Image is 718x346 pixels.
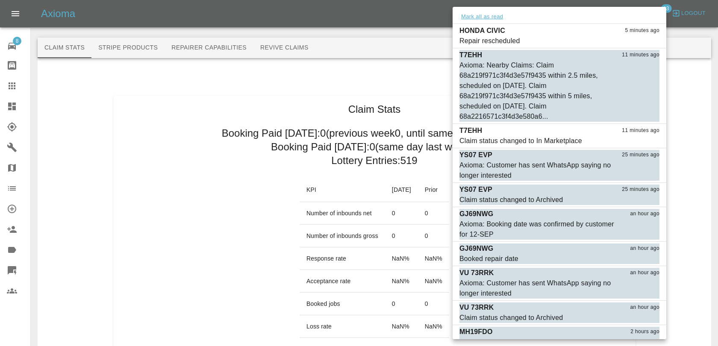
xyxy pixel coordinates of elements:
[459,60,617,122] div: Axioma: Nearby Claims: Claim 68a219f971c3f4d3e57f9435 within 2.5 miles, scheduled on [DATE]. Clai...
[622,51,659,59] span: 11 minutes ago
[459,160,617,181] div: Axioma: Customer has sent WhatsApp saying no longer interested
[459,243,493,254] p: GJ69NWG
[459,327,493,337] p: MH19FDO
[459,150,492,160] p: YS07 EVP
[622,126,659,135] span: 11 minutes ago
[459,185,492,195] p: YS07 EVP
[625,26,659,35] span: 5 minutes ago
[630,244,659,253] span: an hour ago
[459,302,494,313] p: VU 73RRK
[459,26,505,36] p: HONDA CIVIC
[630,328,659,336] span: 2 hours ago
[459,254,518,264] div: Booked repair date
[630,303,659,312] span: an hour ago
[459,12,505,22] button: Mark all as read
[630,269,659,277] span: an hour ago
[459,278,617,299] div: Axioma: Customer has sent WhatsApp saying no longer interested
[459,209,493,219] p: GJ69NWG
[459,50,482,60] p: T7EHH
[622,185,659,194] span: 25 minutes ago
[459,268,494,278] p: VU 73RRK
[459,195,563,205] div: Claim status changed to Archived
[459,136,582,146] div: Claim status changed to In Marketplace
[459,219,617,240] div: Axioma: Booking date was confirmed by customer for 12-SEP
[459,36,520,46] div: Repair rescheduled
[622,151,659,159] span: 25 minutes ago
[459,313,563,323] div: Claim status changed to Archived
[459,126,482,136] p: T7EHH
[630,210,659,218] span: an hour ago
